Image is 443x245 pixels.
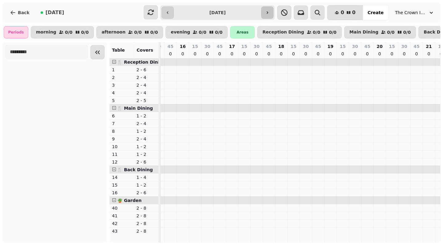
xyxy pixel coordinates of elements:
[18,10,30,15] span: Back
[137,128,156,134] p: 1 - 2
[134,30,142,34] p: 0 / 0
[137,228,156,234] p: 2 - 8
[112,74,132,81] p: 2
[137,144,156,150] p: 1 - 2
[65,30,73,34] p: 0 / 0
[192,43,198,49] p: 15
[254,51,259,57] p: 0
[204,43,210,49] p: 30
[150,30,158,34] p: 0 / 0
[180,51,185,57] p: 0
[112,174,132,180] p: 14
[253,43,259,49] p: 30
[117,167,153,172] span: 🍴 Back Dining
[328,51,333,57] p: 0
[112,190,132,196] p: 16
[344,26,416,38] button: Main Dining0/00/0
[340,43,345,49] p: 15
[96,26,163,38] button: afternoon0/00/0
[112,228,132,234] p: 43
[180,43,186,49] p: 16
[353,51,357,57] p: 0
[137,67,156,73] p: 2 - 6
[46,10,64,15] span: [DATE]
[426,43,432,49] p: 21
[229,43,235,49] p: 17
[137,151,156,157] p: 1 - 2
[315,43,321,49] p: 45
[112,90,132,96] p: 4
[349,30,378,35] p: Main Dining
[137,97,156,104] p: 2 - 5
[112,82,132,88] p: 3
[327,43,333,49] p: 19
[341,10,344,15] span: 0
[389,51,394,57] p: 0
[291,51,296,57] p: 0
[215,30,223,34] p: 0 / 0
[36,30,56,35] p: morning
[117,106,153,111] span: 🍴 Main Dining
[313,30,321,34] p: 0 / 0
[137,205,156,211] p: 2 - 8
[205,51,210,57] p: 0
[137,220,156,227] p: 2 - 8
[401,43,407,49] p: 30
[137,136,156,142] p: 2 - 4
[352,10,356,15] span: 0
[112,67,132,73] p: 1
[266,51,271,57] p: 0
[137,48,153,53] span: Covers
[402,51,407,57] p: 0
[137,74,156,81] p: 2 - 4
[229,51,234,57] p: 0
[137,174,156,180] p: 1 - 4
[403,30,411,34] p: 0 / 0
[352,43,358,49] p: 30
[167,43,173,49] p: 45
[112,205,132,211] p: 40
[414,51,419,57] p: 0
[303,43,309,49] p: 30
[137,182,156,188] p: 1 - 2
[137,113,156,119] p: 1 - 2
[137,82,156,88] p: 2 - 4
[102,30,126,35] p: afternoon
[155,43,161,49] p: 30
[364,43,370,49] p: 45
[377,51,382,57] p: 0
[340,51,345,57] p: 0
[166,26,228,38] button: evening0/00/0
[266,43,272,49] p: 45
[4,26,28,38] div: Periods
[290,43,296,49] p: 15
[112,220,132,227] p: 42
[112,151,132,157] p: 11
[327,5,363,20] button: 00
[36,5,69,20] button: [DATE]
[112,136,132,142] p: 9
[199,30,206,34] p: 0 / 0
[387,30,395,34] p: 0 / 0
[137,213,156,219] p: 2 - 8
[217,51,222,57] p: 0
[117,60,166,65] span: 🍴 Reception Dining
[368,10,384,15] span: Create
[230,26,255,38] div: Areas
[426,51,431,57] p: 0
[257,26,341,38] button: Reception Dining0/00/0
[278,43,284,49] p: 18
[262,30,304,35] p: Reception Dining
[31,26,94,38] button: morning0/00/0
[137,159,156,165] p: 2 - 6
[365,51,370,57] p: 0
[377,43,382,49] p: 20
[112,144,132,150] p: 10
[171,30,190,35] p: evening
[81,30,89,34] p: 0 / 0
[279,51,284,57] p: 0
[90,45,105,59] button: Collapse sidebar
[112,48,125,53] span: Table
[112,128,132,134] p: 8
[395,10,426,16] span: The Crown Inn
